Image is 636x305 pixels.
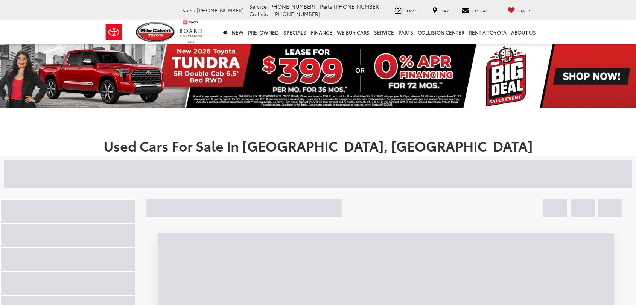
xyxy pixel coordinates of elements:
span: [PHONE_NUMBER] [197,6,244,14]
a: Home [221,20,230,44]
span: Saved [518,8,531,14]
a: New [230,20,246,44]
a: About Us [509,20,538,44]
img: Toyota [100,20,128,44]
a: Service [372,20,396,44]
a: Finance [309,20,335,44]
span: Contact [472,8,490,14]
span: Sales [182,6,195,14]
img: Mike Calvert Toyota [136,22,176,42]
a: WE BUY CARS [335,20,372,44]
span: Service [249,3,267,10]
span: Collision [249,10,272,18]
span: [PHONE_NUMBER] [268,3,315,10]
span: Service [405,8,420,14]
span: Parts [320,3,332,10]
a: Service [389,6,425,15]
a: My Saved Vehicles [502,6,536,15]
a: Rent a Toyota [467,20,509,44]
a: Pre-Owned [246,20,281,44]
a: Collision Center [415,20,467,44]
a: Specials [281,20,309,44]
span: [PHONE_NUMBER] [334,3,381,10]
span: [PHONE_NUMBER] [273,10,320,18]
a: Parts [396,20,415,44]
span: Map [440,8,449,14]
a: Map [427,6,454,15]
a: Contact [456,6,496,15]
